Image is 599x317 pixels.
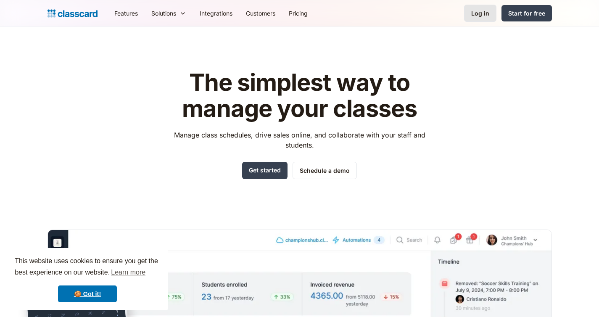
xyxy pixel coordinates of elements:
a: dismiss cookie message [58,285,117,302]
a: Integrations [193,4,239,23]
div: Log in [471,9,489,18]
a: Get started [242,162,288,179]
span: This website uses cookies to ensure you get the best experience on our website. [15,256,160,279]
a: Schedule a demo [293,162,357,179]
a: Features [108,4,145,23]
div: Start for free [508,9,545,18]
p: Manage class schedules, drive sales online, and collaborate with your staff and students. [166,130,433,150]
div: Solutions [151,9,176,18]
a: home [47,8,98,19]
a: Start for free [501,5,552,21]
a: Customers [239,4,282,23]
h1: The simplest way to manage your classes [166,70,433,122]
div: cookieconsent [7,248,168,310]
a: Log in [464,5,496,22]
div: Solutions [145,4,193,23]
a: Pricing [282,4,314,23]
a: learn more about cookies [110,266,147,279]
